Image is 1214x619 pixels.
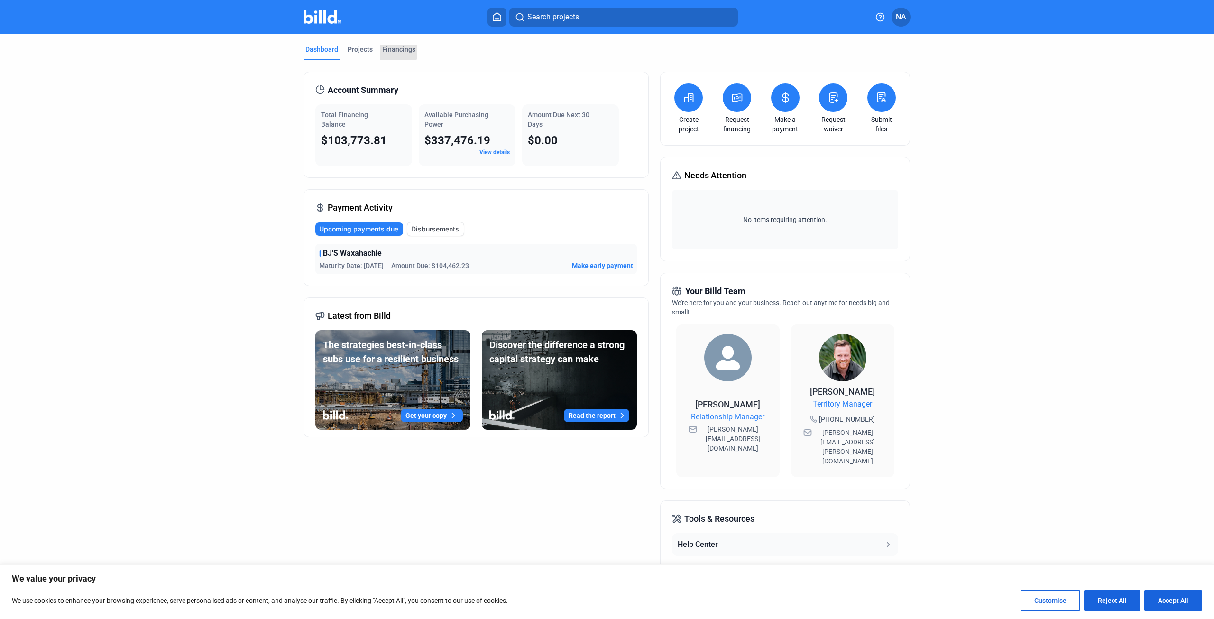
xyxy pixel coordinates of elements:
span: NA [896,11,906,23]
a: Create project [672,115,705,134]
span: Available Purchasing Power [424,111,488,128]
span: No items requiring attention. [676,215,894,224]
button: Disbursements [407,222,464,236]
span: $0.00 [528,134,558,147]
button: Upcoming payments due [315,222,403,236]
span: Maturity Date: [DATE] [319,261,384,270]
button: NA [892,8,910,27]
span: [PERSON_NAME] [810,387,875,397]
div: Projects [348,45,373,54]
button: Resource Center [672,564,898,586]
img: Territory Manager [819,334,866,381]
div: Financings [382,45,415,54]
span: Payment Activity [328,201,393,214]
span: Total Financing Balance [321,111,368,128]
div: Discover the difference a strong capital strategy can make [489,338,629,366]
span: Account Summary [328,83,398,97]
a: Make a payment [769,115,802,134]
span: Relationship Manager [691,411,764,423]
span: Latest from Billd [328,309,391,323]
span: Amount Due: $104,462.23 [391,261,469,270]
button: Get your copy [401,409,463,422]
span: Territory Manager [813,398,872,410]
div: Dashboard [305,45,338,54]
button: Help Center [672,533,898,556]
span: Needs Attention [684,169,746,182]
span: [PERSON_NAME][EMAIL_ADDRESS][PERSON_NAME][DOMAIN_NAME] [814,428,882,466]
a: View details [479,149,510,156]
button: Reject All [1084,590,1140,611]
div: The strategies best-in-class subs use for a resilient business [323,338,463,366]
a: Request waiver [817,115,850,134]
span: [PHONE_NUMBER] [819,415,875,424]
div: Help Center [678,539,718,550]
a: Request financing [720,115,754,134]
button: Read the report [564,409,629,422]
button: Search projects [509,8,738,27]
span: Your Billd Team [685,285,745,298]
span: Disbursements [411,224,459,234]
span: BJ'S Waxahachie [323,248,382,259]
img: Relationship Manager [704,334,752,381]
a: Submit files [865,115,898,134]
span: Tools & Resources [684,512,754,526]
span: We're here for you and your business. Reach out anytime for needs big and small! [672,299,890,316]
span: [PERSON_NAME] [695,399,760,409]
img: Billd Company Logo [303,10,341,24]
button: Make early payment [572,261,633,270]
span: Upcoming payments due [319,224,398,234]
button: Customise [1021,590,1080,611]
span: $103,773.81 [321,134,387,147]
p: We value your privacy [12,573,1202,584]
button: Accept All [1144,590,1202,611]
span: Amount Due Next 30 Days [528,111,589,128]
span: Search projects [527,11,579,23]
span: [PERSON_NAME][EMAIL_ADDRESS][DOMAIN_NAME] [699,425,767,453]
span: $337,476.19 [424,134,490,147]
p: We use cookies to enhance your browsing experience, serve personalised ads or content, and analys... [12,595,508,606]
